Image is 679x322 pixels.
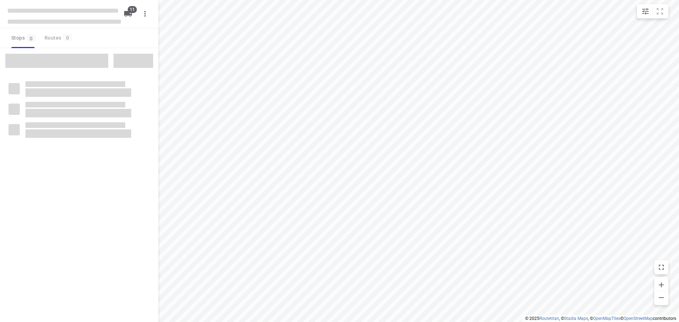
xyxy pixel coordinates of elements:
[593,316,620,321] a: OpenMapTiles
[637,4,668,18] div: small contained button group
[525,316,676,321] li: © 2025 , © , © © contributors
[539,316,559,321] a: Routetitan
[564,316,588,321] a: Stadia Maps
[623,316,653,321] a: OpenStreetMap
[638,4,652,18] button: Map settings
